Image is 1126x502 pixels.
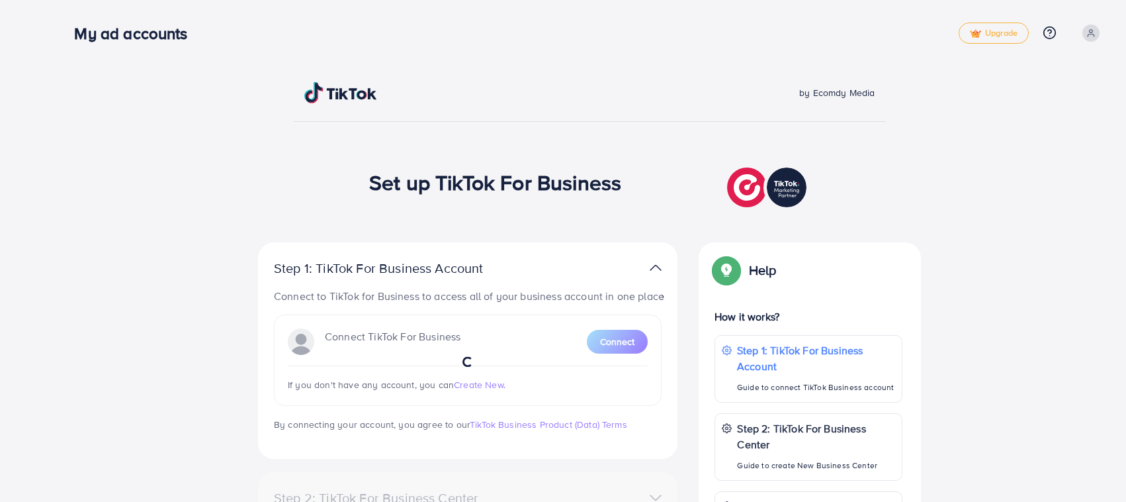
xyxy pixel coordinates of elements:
[650,258,662,277] img: TikTok partner
[274,260,525,276] p: Step 1: TikTok For Business Account
[715,258,738,282] img: Popup guide
[970,28,1018,38] span: Upgrade
[304,82,377,103] img: TikTok
[715,309,902,325] p: How it works?
[970,29,981,38] img: tick
[737,458,895,474] p: Guide to create New Business Center
[727,164,810,211] img: TikTok partner
[737,379,895,395] p: Guide to connect TikTok Business account
[749,262,777,278] p: Help
[369,170,621,195] h1: Set up TikTok For Business
[74,24,198,43] h3: My ad accounts
[959,23,1029,44] a: tickUpgrade
[737,342,895,374] p: Step 1: TikTok For Business Account
[799,86,875,99] span: by Ecomdy Media
[737,421,895,452] p: Step 2: TikTok For Business Center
